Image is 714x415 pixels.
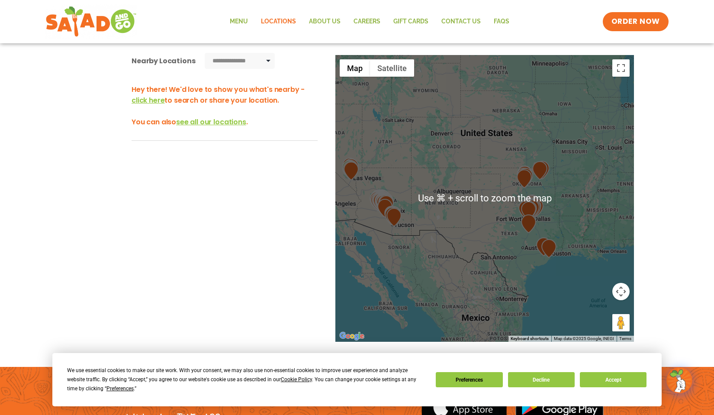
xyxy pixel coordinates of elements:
[302,12,347,32] a: About Us
[603,12,669,31] a: ORDER NOW
[612,59,630,77] button: Toggle fullscreen view
[106,386,134,392] span: Preferences
[435,12,487,32] a: Contact Us
[223,12,516,32] nav: Menu
[176,117,246,127] span: see all our locations
[612,283,630,300] button: Map camera controls
[667,368,691,392] img: wpChatIcon
[347,12,387,32] a: Careers
[508,372,575,387] button: Decline
[612,314,630,331] button: Drag Pegman onto the map to open Street View
[580,372,646,387] button: Accept
[340,59,370,77] button: Show street map
[45,4,137,39] img: new-SAG-logo-768×292
[52,353,662,406] div: Cookie Consent Prompt
[132,95,164,105] span: click here
[132,55,195,66] div: Nearby Locations
[554,336,614,341] span: Map data ©2025 Google, INEGI
[281,376,312,383] span: Cookie Policy
[387,12,435,32] a: GIFT CARDS
[338,331,366,342] img: Google
[370,59,414,77] button: Show satellite imagery
[254,12,302,32] a: Locations
[611,16,660,27] span: ORDER NOW
[436,372,503,387] button: Preferences
[487,12,516,32] a: FAQs
[338,331,366,342] a: Open this area in Google Maps (opens a new window)
[619,336,631,341] a: Terms (opens in new tab)
[67,366,425,393] div: We use essential cookies to make our site work. With your consent, we may also use non-essential ...
[223,12,254,32] a: Menu
[132,84,318,127] h3: Hey there! We'd love to show you what's nearby - to search or share your location. You can also .
[511,336,549,342] button: Keyboard shortcuts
